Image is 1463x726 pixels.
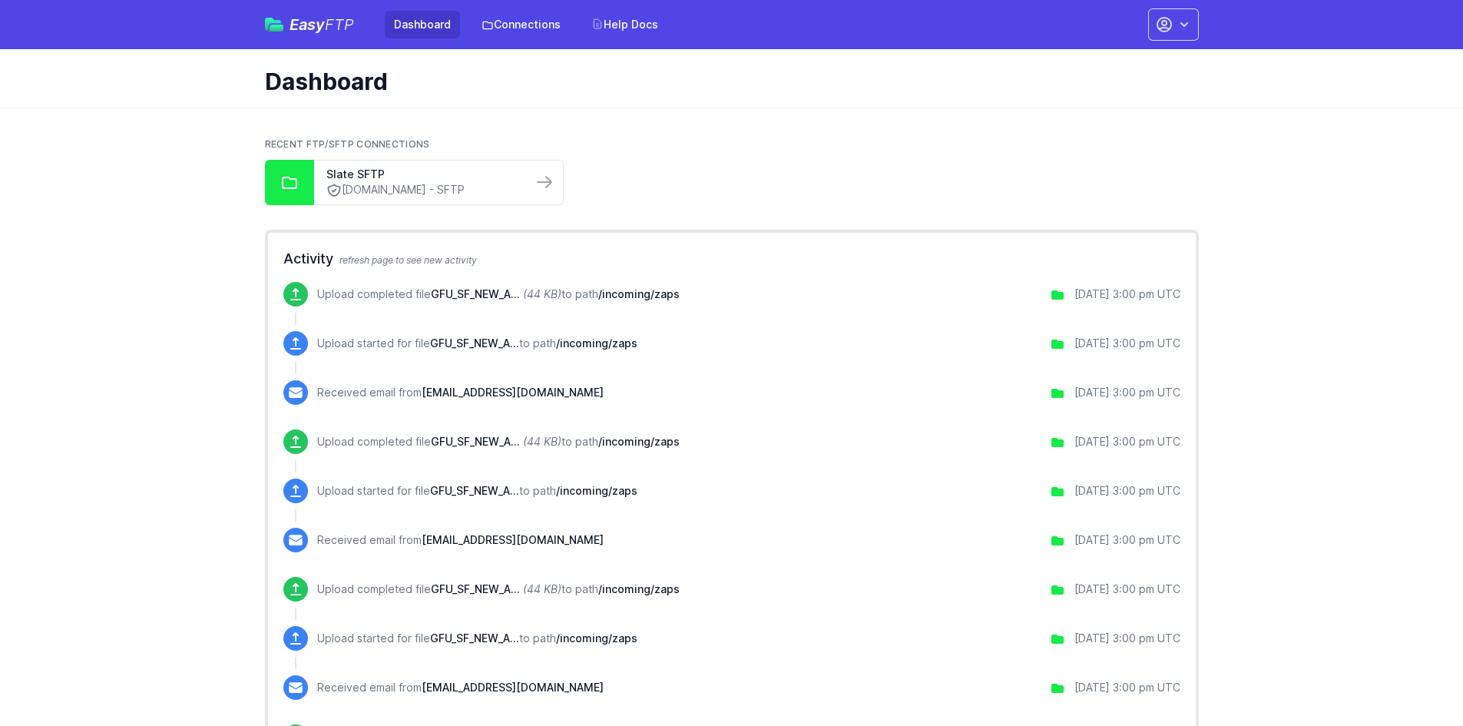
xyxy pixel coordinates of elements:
h2: Recent FTP/SFTP Connections [265,138,1199,151]
span: /incoming/zaps [598,582,680,595]
div: [DATE] 3:00 pm UTC [1074,287,1180,302]
span: [EMAIL_ADDRESS][DOMAIN_NAME] [422,533,604,546]
a: Connections [472,11,570,38]
div: [DATE] 3:00 pm UTC [1074,336,1180,351]
h2: Activity [283,248,1180,270]
img: easyftp_logo.png [265,18,283,31]
i: (44 KB) [523,435,561,448]
a: [DOMAIN_NAME] - SFTP [326,182,520,198]
h1: Dashboard [265,68,1187,95]
a: Help Docs [582,11,667,38]
span: /incoming/zaps [556,632,637,645]
p: Upload started for file to path [317,336,637,351]
span: /incoming/zaps [598,435,680,448]
span: [EMAIL_ADDRESS][DOMAIN_NAME] [422,681,604,694]
div: [DATE] 3:00 pm UTC [1074,582,1180,597]
span: GFU_SF_NEW_ADMIT_AFA_COMP-12492417.csv [430,632,519,645]
span: Easy [290,17,354,32]
p: Upload started for file to path [317,631,637,646]
div: [DATE] 3:00 pm UTC [1074,385,1180,400]
p: Received email from [317,385,604,400]
p: Received email from [317,680,604,695]
span: /incoming/zaps [556,336,637,350]
span: GFU_SF_NEW_ADMIT_AFA_COMP-12492417.csv [431,582,520,595]
div: [DATE] 3:00 pm UTC [1074,680,1180,695]
div: [DATE] 3:00 pm UTC [1074,532,1180,548]
p: Upload completed file to path [317,434,680,449]
div: [DATE] 3:00 pm UTC [1074,631,1180,646]
p: Upload completed file to path [317,582,680,597]
span: [EMAIL_ADDRESS][DOMAIN_NAME] [422,386,604,399]
span: GFU_SF_NEW_ADMIT_AFA_COMP-12495167.csv [431,435,520,448]
i: (44 KB) [523,582,561,595]
span: GFU_SF_NEW_ADMIT_AFA_COMP-12497923.csv [431,287,520,300]
p: Received email from [317,532,604,548]
div: [DATE] 3:00 pm UTC [1074,434,1180,449]
span: /incoming/zaps [598,287,680,300]
div: [DATE] 3:00 pm UTC [1074,483,1180,499]
span: GFU_SF_NEW_ADMIT_AFA_COMP-12495167.csv [430,484,519,497]
span: FTP [325,15,354,34]
a: Dashboard [385,11,460,38]
span: /incoming/zaps [556,484,637,497]
p: Upload started for file to path [317,483,637,499]
i: (44 KB) [523,287,561,300]
a: EasyFTP [265,17,354,32]
span: GFU_SF_NEW_ADMIT_AFA_COMP-12497923.csv [430,336,519,350]
span: refresh page to see new activity [339,254,477,266]
a: Slate SFTP [326,167,520,182]
p: Upload completed file to path [317,287,680,302]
